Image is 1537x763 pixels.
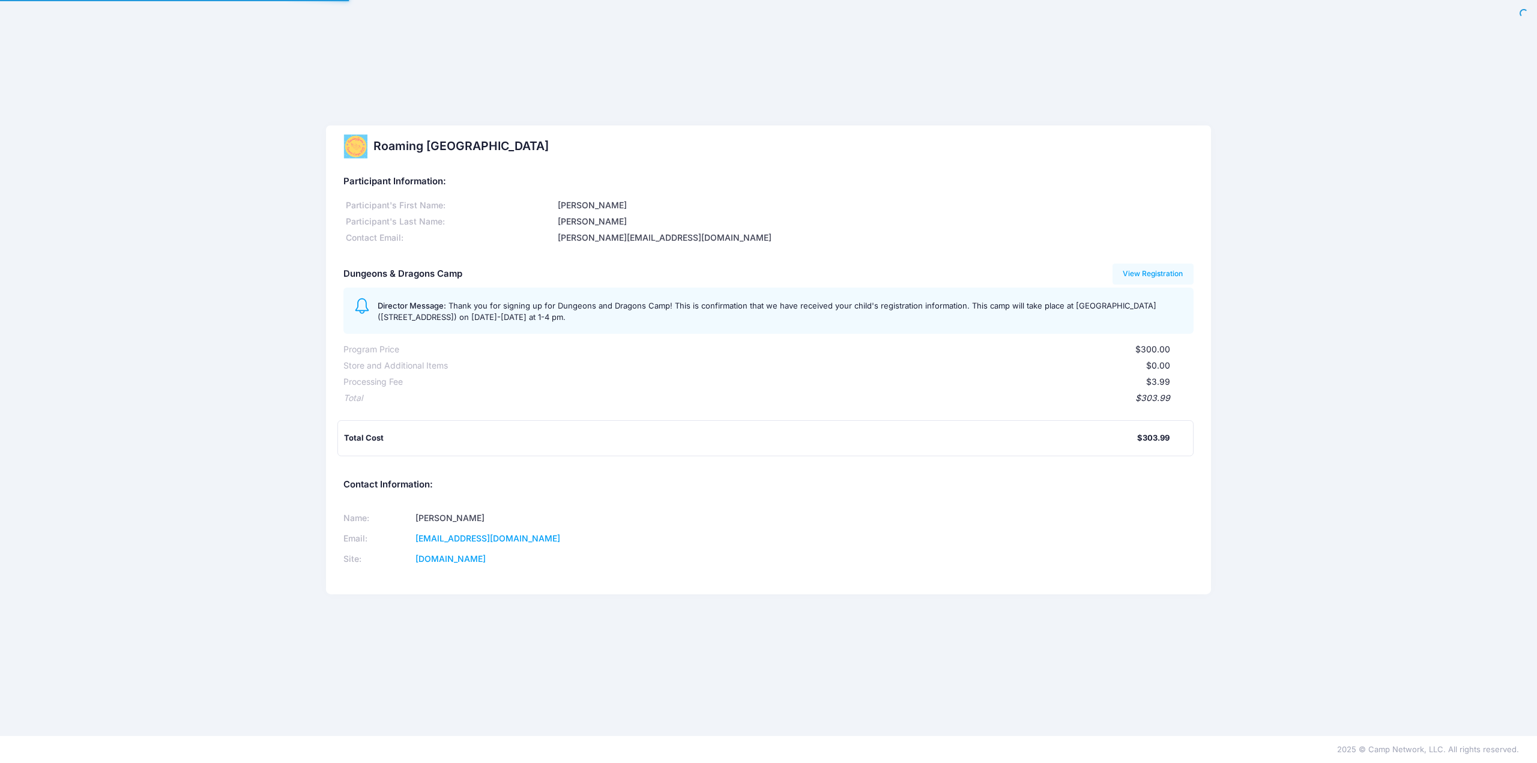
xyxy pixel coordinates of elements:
div: [PERSON_NAME] [556,199,1193,212]
td: Site: [343,549,412,569]
span: 2025 © Camp Network, LLC. All rights reserved. [1337,744,1519,754]
div: Program Price [343,343,399,356]
a: [EMAIL_ADDRESS][DOMAIN_NAME] [415,533,560,543]
div: Total [343,392,363,405]
td: [PERSON_NAME] [412,508,753,528]
div: Processing Fee [343,376,403,388]
h5: Participant Information: [343,176,1193,187]
div: $0.00 [448,360,1170,372]
a: [DOMAIN_NAME] [415,553,486,564]
h5: Contact Information: [343,480,1193,490]
span: $300.00 [1135,344,1170,354]
h5: Dungeons & Dragons Camp [343,269,462,280]
div: Store and Additional Items [343,360,448,372]
h2: Roaming [GEOGRAPHIC_DATA] [373,139,549,153]
td: Email: [343,528,412,549]
a: View Registration [1113,264,1194,284]
div: Total Cost [344,432,1137,444]
div: [PERSON_NAME] [556,216,1193,228]
span: Thank you for signing up for Dungeons and Dragons Camp! This is confirmation that we have receive... [378,301,1156,322]
div: $303.99 [1137,432,1170,444]
div: Participant's First Name: [343,199,556,212]
div: $303.99 [363,392,1170,405]
div: [PERSON_NAME][EMAIL_ADDRESS][DOMAIN_NAME] [556,232,1193,244]
div: $3.99 [403,376,1170,388]
td: Name: [343,508,412,528]
div: Contact Email: [343,232,556,244]
div: Participant's Last Name: [343,216,556,228]
span: Director Message: [378,301,446,310]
